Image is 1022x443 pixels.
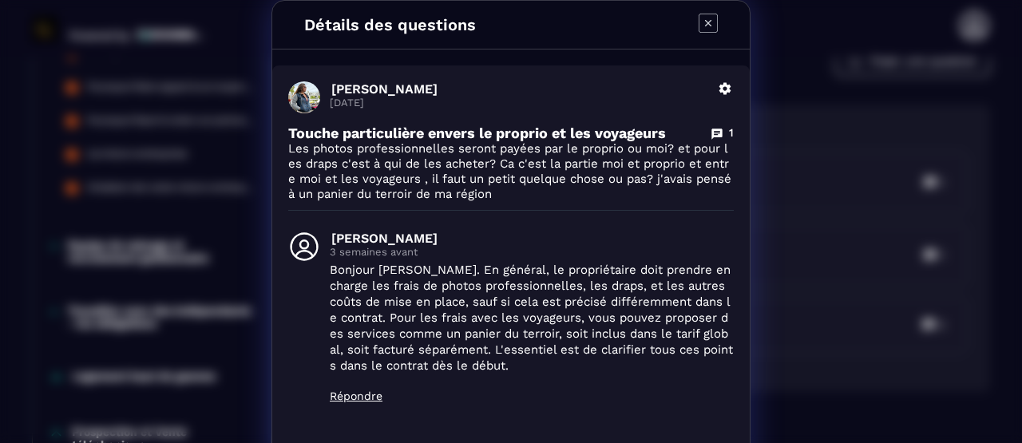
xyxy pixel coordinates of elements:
[331,231,734,246] p: [PERSON_NAME]
[304,15,476,34] h4: Détails des questions
[288,141,734,202] p: Les photos professionnelles seront payées par le proprio ou moi? et pour les draps c'est à qui de...
[330,246,734,258] p: 3 semaines avant
[330,97,708,109] p: [DATE]
[729,125,734,140] p: 1
[330,262,734,374] p: Bonjour [PERSON_NAME]. En général, le propriétaire doit prendre en charge les frais de photos pro...
[330,390,734,402] p: Répondre
[331,81,708,97] p: [PERSON_NAME]
[288,125,666,141] p: Touche particulière envers le proprio et les voyageurs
